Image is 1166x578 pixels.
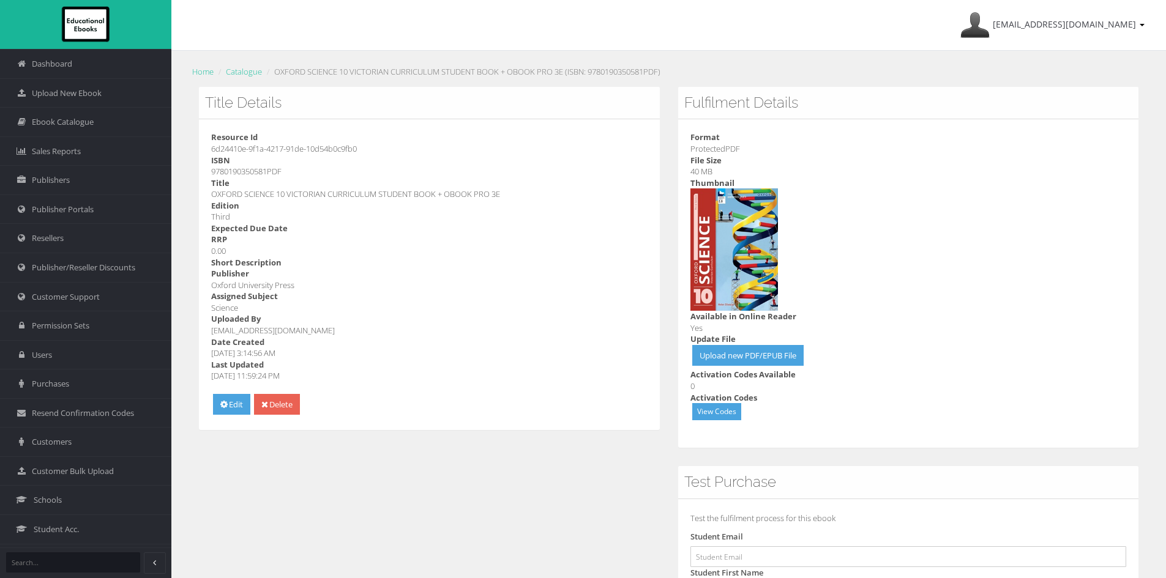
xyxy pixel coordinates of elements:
[32,204,94,215] span: Publisher Portals
[211,347,648,359] dd: [DATE] 3:14:56 AM
[6,552,140,572] input: Search...
[690,166,1127,177] dd: 40 MB
[211,200,648,212] dt: Edition
[32,320,89,332] span: Permission Sets
[211,245,648,257] dd: 0.00
[211,359,648,371] dt: Last Updated
[690,155,1127,166] dt: File Size
[32,174,70,186] span: Publishers
[32,116,94,128] span: Ebook Catalogue
[960,10,990,40] img: Avatar
[684,474,1133,490] h3: Test Purchase
[32,262,135,273] span: Publisher/Reseller Discounts
[211,313,648,325] dt: Uploaded By
[32,465,114,477] span: Customer Bulk Upload
[211,132,648,143] dt: Resource Id
[211,211,648,223] dd: Third
[993,18,1136,30] span: [EMAIL_ADDRESS][DOMAIN_NAME]
[211,143,648,155] dd: 6d24410e-9f1a-4217-91de-10d54b0c9fb0
[211,268,648,280] dt: Publisher
[690,177,1127,189] dt: Thumbnail
[690,380,1127,392] dd: 0
[690,188,778,311] img: OXFORD SCIENCE 10 VICTORIAN CURRICULUM STUDENT BOOK + OBOOK PRO 3E
[690,311,1127,322] dt: Available in Online Reader
[690,392,1127,404] dt: Activation Codes
[211,257,648,269] dt: Short Description
[211,223,648,234] dt: Expected Due Date
[32,378,69,390] span: Purchases
[32,436,72,448] span: Customers
[32,232,64,244] span: Resellers
[226,66,262,77] a: Catalogue
[211,291,648,302] dt: Assigned Subject
[211,166,648,177] dd: 9780190350581PDF
[211,188,648,200] dd: OXFORD SCIENCE 10 VICTORIAN CURRICULUM STUDENT BOOK + OBOOK PRO 3E
[690,322,1127,334] dd: Yes
[690,511,1127,525] p: Test the fulfilment process for this ebook
[192,66,214,77] a: Home
[211,370,648,382] dd: [DATE] 11:59:24 PM
[32,146,81,157] span: Sales Reports
[690,132,1127,143] dt: Format
[34,524,79,535] span: Student Acc.
[211,325,648,336] dd: [EMAIL_ADDRESS][DOMAIN_NAME]
[692,345,804,366] a: Upload new PDF/EPUB File
[32,349,52,361] span: Users
[32,407,134,419] span: Resend Confirmation Codes
[254,394,300,415] a: Delete
[211,155,648,166] dt: ISBN
[690,369,1127,380] dt: Activation Codes Available
[32,87,102,99] span: Upload New Ebook
[211,302,648,314] dd: Science
[205,95,654,111] h3: Title Details
[211,234,648,245] dt: RRP
[211,280,648,291] dd: Oxford University Press
[684,95,1133,111] h3: Fulfilment Details
[32,291,100,303] span: Customer Support
[690,333,1127,345] dt: Update File
[690,143,1127,155] dd: ProtectedPDF
[690,546,1127,567] input: Student Email
[264,65,660,78] li: OXFORD SCIENCE 10 VICTORIAN CURRICULUM STUDENT BOOK + OBOOK PRO 3E (ISBN: 9780190350581PDF)
[32,58,72,70] span: Dashboard
[34,494,62,506] span: Schools
[690,531,743,543] label: Student Email
[211,336,648,348] dt: Date Created
[211,177,648,189] dt: Title
[692,403,741,420] a: View Codes
[213,394,250,415] a: Edit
